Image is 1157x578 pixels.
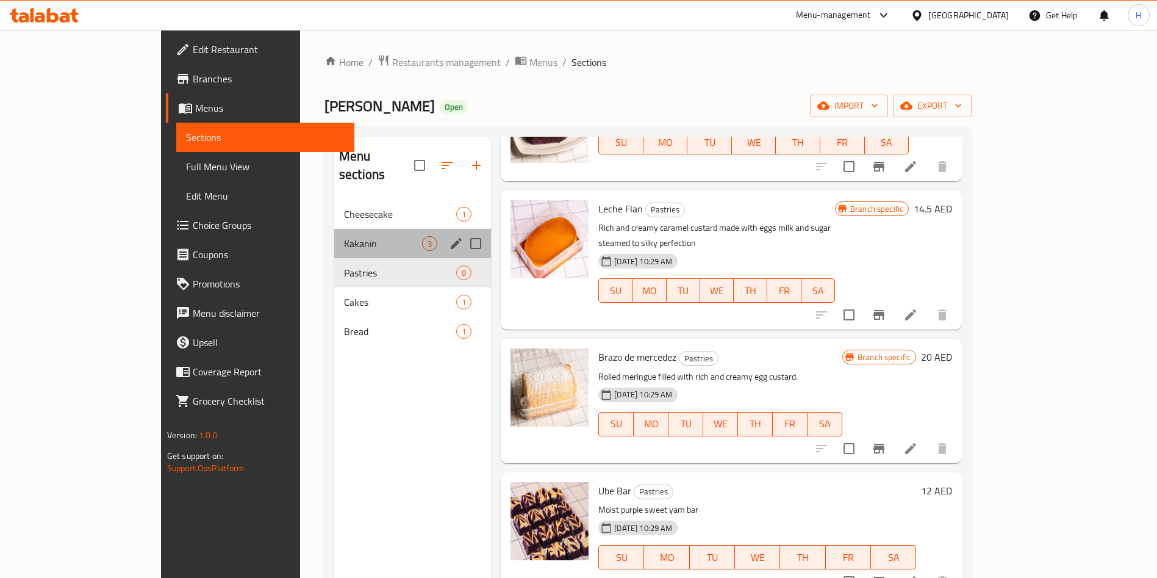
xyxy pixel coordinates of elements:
[643,130,688,154] button: MO
[740,549,775,566] span: WE
[604,134,638,151] span: SU
[193,276,345,291] span: Promotions
[562,55,567,70] li: /
[193,306,345,320] span: Menu disclaimer
[598,130,643,154] button: SU
[571,55,606,70] span: Sections
[324,92,435,120] span: [PERSON_NAME]
[708,415,733,433] span: WE
[193,42,345,57] span: Edit Restaurant
[672,282,695,300] span: TU
[193,364,345,379] span: Coverage Report
[334,317,491,346] div: Bread1
[780,545,825,569] button: TH
[598,278,632,303] button: SU
[767,278,801,303] button: FR
[193,335,345,350] span: Upsell
[176,152,354,181] a: Full Menu View
[515,54,557,70] a: Menus
[193,247,345,262] span: Coupons
[176,181,354,211] a: Edit Menu
[928,434,957,463] button: delete
[344,236,422,251] div: Kakanin
[735,545,780,569] button: WE
[510,349,589,427] img: Brazo de mercedez
[598,545,644,569] button: SU
[921,349,952,366] h6: 20 AED
[772,282,796,300] span: FR
[903,308,918,322] a: Edit menu item
[690,545,735,569] button: TU
[598,412,634,436] button: SU
[845,203,908,215] span: Branch specific
[598,348,676,366] span: Brazo de mercedez
[864,300,894,330] button: Branch-specific-item
[167,448,223,464] span: Get support on:
[456,324,471,339] div: items
[705,282,729,300] span: WE
[510,200,589,278] img: Leche Flan
[632,278,666,303] button: MO
[456,266,471,280] div: items
[604,549,639,566] span: SU
[457,267,471,279] span: 8
[334,200,491,229] div: Cheesecake1
[407,153,432,178] span: Select all sections
[695,549,730,566] span: TU
[598,369,842,385] p: Rolled meringue filled with rich and creamy egg custard.
[831,549,866,566] span: FR
[166,64,354,93] a: Branches
[440,100,468,115] div: Open
[510,482,589,560] img: Ube Bar
[700,278,734,303] button: WE
[457,209,471,220] span: 1
[668,412,703,436] button: TU
[344,207,456,222] span: Cheesecake
[810,95,888,117] button: import
[673,415,698,433] span: TU
[186,130,345,145] span: Sections
[871,545,916,569] button: SA
[440,102,468,112] span: Open
[687,130,732,154] button: TU
[914,200,952,217] h6: 14.5 AED
[186,189,345,203] span: Edit Menu
[645,203,685,217] div: Pastries
[836,436,862,461] span: Select to update
[598,482,631,500] span: Ube Bar
[778,415,803,433] span: FR
[738,412,773,436] button: TH
[785,549,820,566] span: TH
[529,55,557,70] span: Menus
[781,134,815,151] span: TH
[1136,9,1141,22] span: H
[903,441,918,456] a: Edit menu item
[199,427,218,443] span: 1.0.0
[423,238,437,250] span: 3
[921,482,952,499] h6: 12 AED
[773,412,808,436] button: FR
[692,134,727,151] span: TU
[903,159,918,174] a: Edit menu item
[864,152,894,181] button: Branch-specific-item
[344,295,456,309] span: Cakes
[392,55,501,70] span: Restaurants management
[604,282,628,300] span: SU
[457,297,471,308] span: 1
[667,278,700,303] button: TU
[826,545,871,569] button: FR
[368,55,373,70] li: /
[609,256,677,267] span: [DATE] 10:29 AM
[166,298,354,328] a: Menu disclaimer
[836,302,862,328] span: Select to update
[679,352,718,366] span: Pastries
[598,220,835,251] p: Rich and creamy caramel custard made with eggs milk and sugar steamed to silky perfection
[853,352,915,363] span: Branch specific
[644,545,689,569] button: MO
[870,134,904,151] span: SA
[609,522,677,534] span: [DATE] 10:29 AM
[166,211,354,240] a: Choice Groups
[637,282,661,300] span: MO
[166,35,354,64] a: Edit Restaurant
